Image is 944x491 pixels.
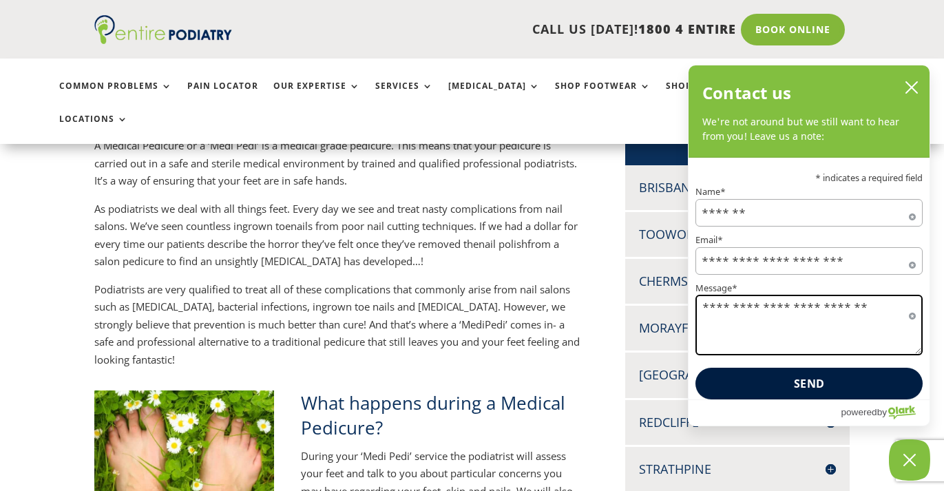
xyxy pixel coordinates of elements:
[639,366,835,384] h4: [GEOGRAPHIC_DATA]
[909,310,916,317] span: Required field
[301,390,584,448] h2: What happens during a Medical Pedicure?
[639,461,835,478] h4: Strathpine
[94,281,584,369] p: Podiatrists are very qualified to treat all of these complications that commonly arise from nail ...
[555,81,651,111] a: Shop Footwear
[638,21,736,37] span: 1800 4 ENTIRE
[695,199,923,227] input: Name
[841,400,930,426] a: Powered by Olark
[666,81,762,111] a: Shop Foot Care
[94,15,232,44] img: logo (1)
[695,174,923,182] p: * indicates a required field
[375,81,433,111] a: Services
[901,77,923,98] button: close chatbox
[695,284,923,293] label: Message*
[94,137,584,200] p: A Medical Pedicure or a ‘Medi Pedi’ is a medical grade pedicure. This means that your pedicure is...
[909,259,916,266] span: Required field
[702,79,791,107] h2: Contact us
[479,237,527,251] keyword: nail polish
[273,81,360,111] a: Our Expertise
[741,14,845,45] a: Book Online
[59,81,172,111] a: Common Problems
[639,414,835,431] h4: Redcliffe
[187,81,258,111] a: Pain Locator
[695,187,923,196] label: Name*
[695,236,923,244] label: Email*
[639,320,835,337] h4: Morayfield
[448,81,540,111] a: [MEDICAL_DATA]
[639,179,835,196] h4: Brisbane CBD
[877,404,887,421] span: by
[909,211,916,218] span: Required field
[688,65,930,426] div: olark chatbox
[59,114,128,144] a: Locations
[695,295,923,355] textarea: Message
[695,368,923,399] button: Send
[94,33,232,47] a: Entire Podiatry
[94,200,584,281] p: As podiatrists we deal with all things feet. Every day we see and treat nasty complications from ...
[841,404,877,421] span: powered
[266,21,736,39] p: CALL US [DATE]!
[695,247,923,275] input: Email
[702,115,916,143] p: We're not around but we still want to hear from you! Leave us a note:
[639,273,835,290] h4: Chermside
[639,226,835,243] h4: Toowong
[889,439,930,481] button: Close Chatbox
